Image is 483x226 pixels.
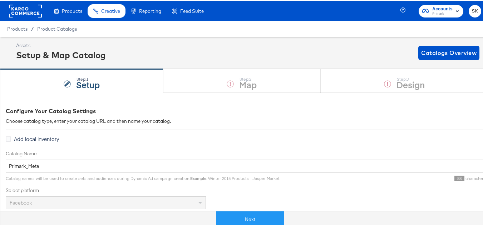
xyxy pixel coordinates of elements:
strong: Setup [76,77,100,89]
div: Assets [16,41,106,48]
span: Facebook [10,199,32,205]
span: Reporting [139,7,161,13]
span: Products [7,25,28,31]
span: Add local inventory [14,134,59,141]
span: Catalog names will be used to create sets and audiences during Dynamic Ad campaign creation. : Wi... [6,175,280,180]
span: Catalogs Overview [421,47,477,57]
strong: Example [190,175,206,180]
span: Products [62,7,82,13]
span: Feed Suite [180,7,204,13]
button: Catalogs Overview [418,45,479,59]
span: / [28,25,37,31]
button: AccountsPrimark [419,4,463,16]
span: Creative [101,7,120,13]
span: Accounts [432,4,453,12]
div: Step: 1 [76,76,100,81]
span: SK [472,6,478,14]
a: Product Catalogs [37,25,77,31]
span: Primark [432,10,453,16]
div: Setup & Map Catalog [16,48,106,60]
span: 88 [454,175,464,180]
button: SK [469,4,481,16]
